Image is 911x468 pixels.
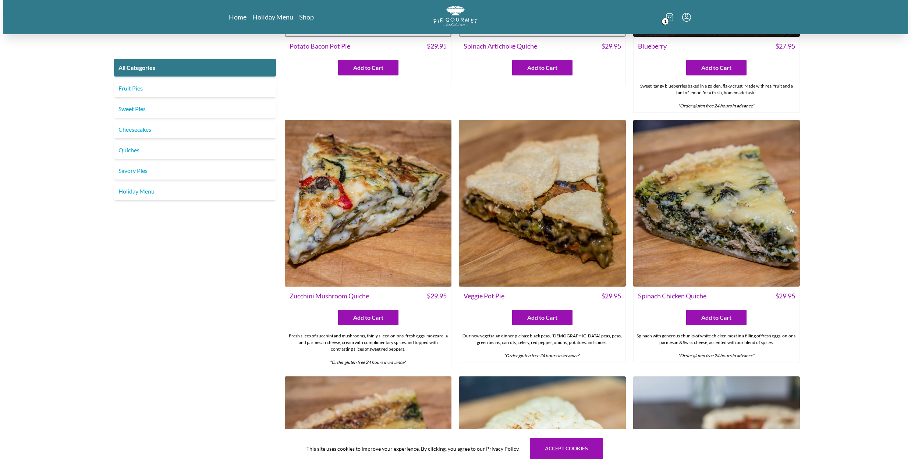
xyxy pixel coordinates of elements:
span: $ 29.95 [427,41,447,51]
span: Add to Cart [353,63,383,72]
span: Add to Cart [527,63,557,72]
button: Add to Cart [512,60,573,75]
a: Logo [433,6,478,28]
img: logo [433,6,478,26]
div: Our new vegetarian dinner pie has: black peas, [DEMOGRAPHIC_DATA] peas, peas, green beans, carrot... [459,330,625,362]
span: $ 29.95 [601,41,621,51]
span: Potato Bacon Pot Pie [290,41,350,51]
div: Spinach with generous chunks of white chicken meat in a filling of fresh eggs. onions, parmesan &... [634,330,800,362]
a: Fruit Pies [114,79,276,97]
em: *Order gluten free 24 hours in advance* [678,103,754,109]
span: $ 27.95 [775,41,795,51]
span: Blueberry [638,41,667,51]
button: Accept cookies [530,438,603,459]
button: Add to Cart [512,310,573,325]
button: Add to Cart [686,310,747,325]
img: Spinach Chicken Quiche [633,120,800,287]
span: Veggie Pot Pie [464,291,504,301]
span: Add to Cart [527,313,557,322]
span: $ 29.95 [775,291,795,301]
span: Spinach Chicken Quiche [638,291,706,301]
a: Quiches [114,141,276,159]
a: Home [229,13,247,21]
span: Zucchini Mushroom Quiche [290,291,369,301]
em: *Order gluten free 24 hours in advance* [330,359,406,365]
button: Menu [682,13,691,22]
a: Shop [299,13,314,21]
span: $ 29.95 [601,291,621,301]
button: Add to Cart [338,60,398,75]
img: Zucchini Mushroom Quiche [285,120,451,287]
em: *Order gluten free 24 hours in advance* [678,353,754,358]
span: Spinach Artichoke Quiche [464,41,537,51]
a: Cheesecakes [114,121,276,138]
img: Veggie Pot Pie [459,120,625,287]
button: Add to Cart [338,310,398,325]
span: 1 [662,18,669,25]
span: This site uses cookies to improve your experience. By clicking, you agree to our Privacy Policy. [306,445,520,453]
span: Add to Cart [701,63,731,72]
button: Add to Cart [686,60,747,75]
span: $ 29.95 [427,291,447,301]
div: Fresh slices of zucchini and mushrooms, thinly sliced onions, fresh eggs, mozzarella and parmesan... [285,330,451,369]
a: Sweet Pies [114,100,276,118]
a: All Categories [114,59,276,77]
a: Holiday Menu [114,182,276,200]
div: Sweet, tangy blueberries baked in a golden, flaky crust. Made with real fruit and a hint of lemon... [634,80,800,112]
span: Add to Cart [701,313,731,322]
a: Savory Pies [114,162,276,180]
em: *Order gluten free 24 hours in advance* [504,353,580,358]
a: Holiday Menu [252,13,293,21]
span: Add to Cart [353,313,383,322]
